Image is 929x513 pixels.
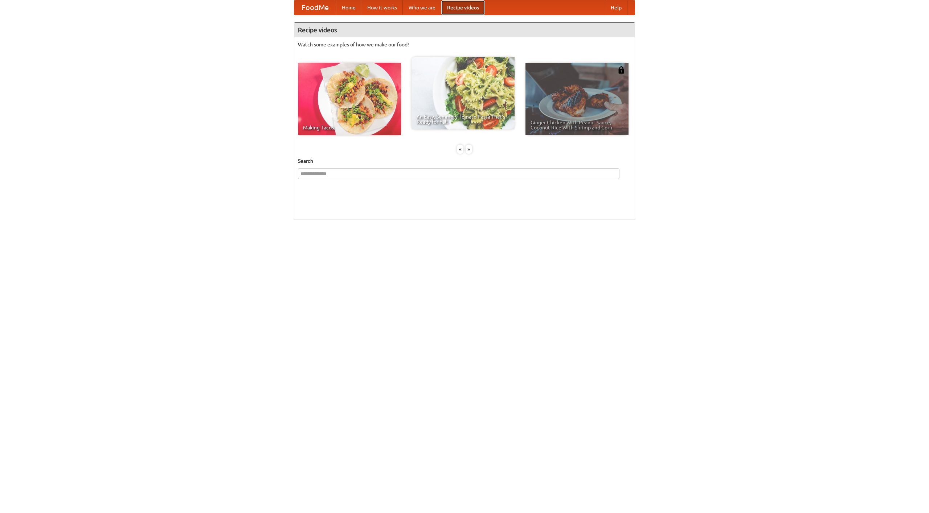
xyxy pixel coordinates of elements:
a: An Easy, Summery Tomato Pasta That's Ready for Fall [412,57,515,129]
a: FoodMe [294,0,336,15]
p: Watch some examples of how we make our food! [298,41,631,48]
a: Who we are [403,0,441,15]
div: « [457,145,463,154]
img: 483408.png [618,66,625,74]
a: How it works [361,0,403,15]
h5: Search [298,157,631,165]
a: Recipe videos [441,0,485,15]
a: Making Tacos [298,63,401,135]
div: » [466,145,472,154]
h4: Recipe videos [294,23,635,37]
a: Home [336,0,361,15]
span: An Easy, Summery Tomato Pasta That's Ready for Fall [417,114,509,124]
span: Making Tacos [303,125,396,130]
a: Help [605,0,627,15]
